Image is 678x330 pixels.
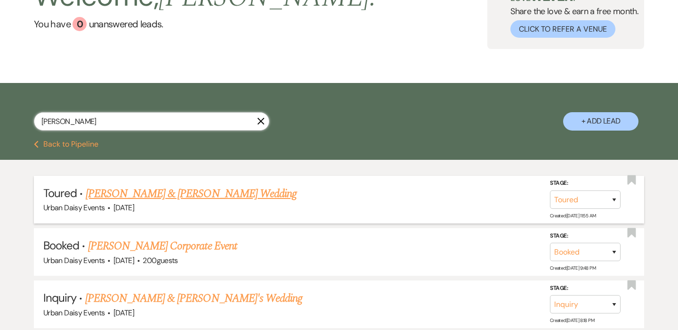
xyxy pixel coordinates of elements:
[34,140,98,148] button: Back to Pipeline
[88,238,237,255] a: [PERSON_NAME] Corporate Event
[73,17,87,31] div: 0
[113,203,134,213] span: [DATE]
[43,256,105,265] span: Urban Daisy Events
[550,231,621,241] label: Stage:
[43,290,76,305] span: Inquiry
[550,283,621,294] label: Stage:
[43,308,105,318] span: Urban Daisy Events
[85,290,303,307] a: [PERSON_NAME] & [PERSON_NAME]'s Wedding
[550,317,594,323] span: Created: [DATE] 8:18 PM
[113,308,134,318] span: [DATE]
[550,178,621,189] label: Stage:
[550,265,596,271] span: Created: [DATE] 9:48 PM
[34,17,376,31] a: You have 0 unanswered leads.
[550,213,596,219] span: Created: [DATE] 11:55 AM
[34,112,269,131] input: Search by name, event date, email address or phone number
[510,20,615,38] button: Click to Refer a Venue
[143,256,178,265] span: 200 guests
[563,112,638,131] button: + Add Lead
[86,185,297,202] a: [PERSON_NAME] & [PERSON_NAME] Wedding
[113,256,134,265] span: [DATE]
[43,238,79,253] span: Booked
[43,186,77,200] span: Toured
[43,203,105,213] span: Urban Daisy Events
